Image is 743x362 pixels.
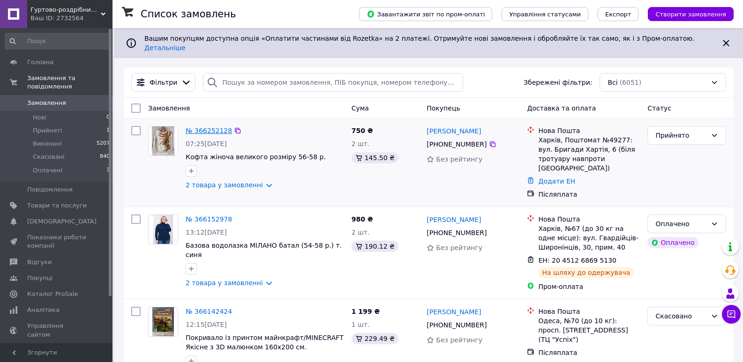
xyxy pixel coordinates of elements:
[186,321,227,328] span: 12:15[DATE]
[27,290,78,298] span: Каталог ProSale
[152,307,174,336] img: Фото товару
[33,166,62,175] span: Оплачені
[425,226,488,239] div: [PHONE_NUMBER]
[648,7,734,21] button: Створити замовлення
[27,201,87,210] span: Товари та послуги
[106,126,110,135] span: 1
[425,138,488,151] div: [PHONE_NUMBER]
[655,219,707,229] div: Оплачено
[655,130,707,140] div: Прийнято
[203,73,463,92] input: Пошук за номером замовлення, ПІБ покупця, номером телефону, Email, номером накладної
[538,224,640,252] div: Харків, №67 (до 30 кг на одне місце): вул. Гвардійців-Широнінців, 30, прим. 40
[352,229,370,236] span: 2 шт.
[148,307,178,337] a: Фото товару
[436,155,482,163] span: Без рейтингу
[106,166,110,175] span: 3
[647,104,671,112] span: Статус
[186,242,342,259] a: Базова водолазка МІЛАНО батал (54-58 р.) т. синя
[186,181,263,189] a: 2 товара у замовленні
[30,14,113,22] div: Ваш ID: 2732564
[647,237,698,248] div: Оплачено
[186,127,232,134] a: № 366252128
[27,233,87,250] span: Показники роботи компанії
[144,35,698,52] span: Вашим покупцям доступна опція «Оплатити частинами від Rozetka» на 2 платежі. Отримуйте нові замов...
[538,348,640,357] div: Післяплата
[436,244,482,251] span: Без рейтингу
[148,126,178,156] a: Фото товару
[144,44,186,52] a: Детальніше
[638,10,734,17] a: Створити замовлення
[538,282,640,291] div: Пром-оплата
[436,336,482,344] span: Без рейтингу
[148,104,190,112] span: Замовлення
[598,7,639,21] button: Експорт
[427,104,460,112] span: Покупець
[359,7,492,21] button: Завантажити звіт по пром-оплаті
[186,140,227,148] span: 07:25[DATE]
[152,126,174,155] img: Фото товару
[186,229,227,236] span: 13:12[DATE]
[186,215,232,223] a: № 366152978
[352,241,398,252] div: 190.12 ₴
[367,10,485,18] span: Завантажити звіт по пром-оплаті
[352,321,370,328] span: 1 шт.
[5,33,111,50] input: Пошук
[538,135,640,173] div: Харків, Поштомат №49277: вул. Бригади Хартія, 6 (біля тротуару навпроти [GEOGRAPHIC_DATA])
[186,308,232,315] a: № 366142424
[153,215,173,244] img: Фото товару
[33,126,62,135] span: Прийняті
[27,274,53,282] span: Покупці
[620,79,642,86] span: (6051)
[352,104,369,112] span: Cума
[538,214,640,224] div: Нова Пошта
[352,333,398,344] div: 229.49 ₴
[27,99,66,107] span: Замовлення
[27,258,52,266] span: Відгуки
[425,318,488,332] div: [PHONE_NUMBER]
[141,8,236,20] h1: Список замовлень
[427,215,481,224] a: [PERSON_NAME]
[538,316,640,344] div: Одеса, №70 (до 10 кг): просп. [STREET_ADDRESS] (ТЦ "Успіх")
[27,185,73,194] span: Повідомлення
[352,140,370,148] span: 2 шт.
[352,308,380,315] span: 1 199 ₴
[148,214,178,244] a: Фото товару
[27,306,60,314] span: Аналітика
[538,190,640,199] div: Післяплата
[722,305,741,324] button: Чат з покупцем
[538,267,634,278] div: На шляху до одержувача
[150,78,177,87] span: Фільтри
[30,6,101,14] span: Гуртово-роздрібний магазин KAOshop
[186,279,263,287] a: 2 товара у замовленні
[427,126,481,136] a: [PERSON_NAME]
[524,78,592,87] span: Збережені фільтри:
[352,215,373,223] span: 980 ₴
[33,140,62,148] span: Виконані
[605,11,631,18] span: Експорт
[27,322,87,339] span: Управління сайтом
[33,113,46,122] span: Нові
[655,11,726,18] span: Створити замовлення
[538,307,640,316] div: Нова Пошта
[538,177,575,185] a: Додати ЕН
[427,307,481,317] a: [PERSON_NAME]
[538,257,616,264] span: ЕН: 20 4512 6869 5130
[186,334,344,351] a: Покривало із принтом майнкрафт/MINECRAFT Якісне з 3D малюнком 160х200 см.
[33,153,65,161] span: Скасовані
[655,311,707,321] div: Скасовано
[27,58,53,66] span: Головна
[352,152,398,163] div: 145.50 ₴
[538,126,640,135] div: Нова Пошта
[509,11,581,18] span: Управління статусами
[527,104,596,112] span: Доставка та оплата
[186,153,326,161] a: Кофта жіноча великого розміру 56-58 р.
[97,140,110,148] span: 5207
[100,153,110,161] span: 840
[27,74,113,91] span: Замовлення та повідомлення
[352,127,373,134] span: 750 ₴
[608,78,617,87] span: Всі
[502,7,588,21] button: Управління статусами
